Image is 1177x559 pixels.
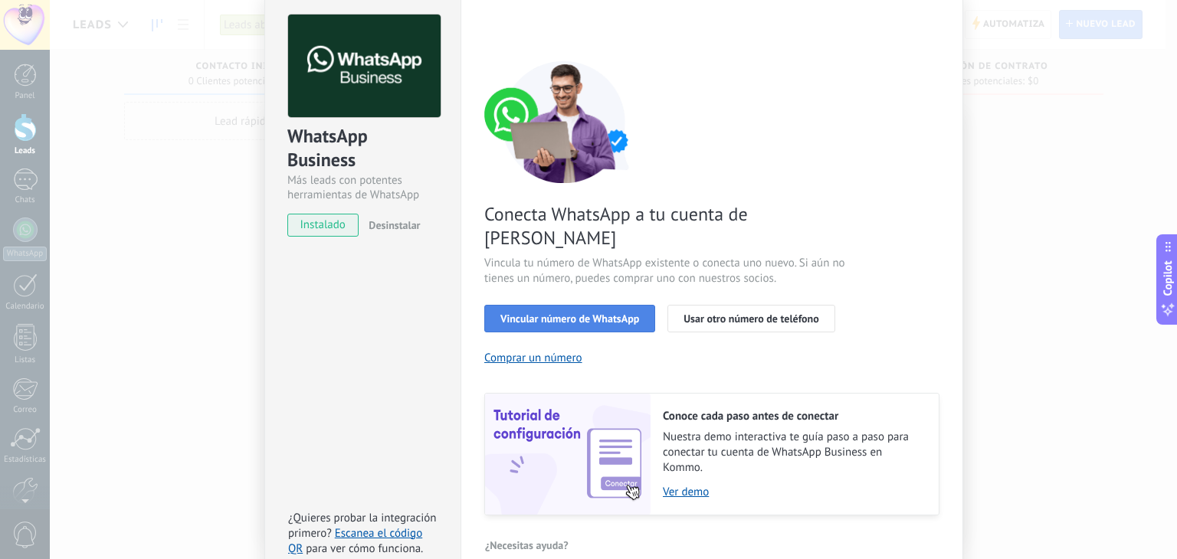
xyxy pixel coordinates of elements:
[369,218,420,232] span: Desinstalar
[484,60,645,183] img: connect number
[484,202,849,250] span: Conecta WhatsApp a tu cuenta de [PERSON_NAME]
[1160,261,1175,296] span: Copilot
[287,173,438,202] div: Más leads con potentes herramientas de WhatsApp
[485,540,569,551] span: ¿Necesitas ayuda?
[288,15,441,118] img: logo_main.png
[663,485,923,499] a: Ver demo
[663,409,923,423] h2: Conoce cada paso antes de conectar
[484,305,655,332] button: Vincular número de WhatsApp
[667,305,834,332] button: Usar otro número de teléfono
[288,511,437,541] span: ¿Quieres probar la integración primero?
[500,313,639,324] span: Vincular número de WhatsApp
[288,214,358,237] span: instalado
[287,124,438,173] div: WhatsApp Business
[288,526,422,556] a: Escanea el código QR
[484,351,582,365] button: Comprar un número
[663,430,923,476] span: Nuestra demo interactiva te guía paso a paso para conectar tu cuenta de WhatsApp Business en Kommo.
[306,541,423,556] span: para ver cómo funciona.
[484,534,569,557] button: ¿Necesitas ayuda?
[684,313,818,324] span: Usar otro número de teléfono
[484,256,849,286] span: Vincula tu número de WhatsApp existente o conecta uno nuevo. Si aún no tienes un número, puedes c...
[362,214,420,237] button: Desinstalar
